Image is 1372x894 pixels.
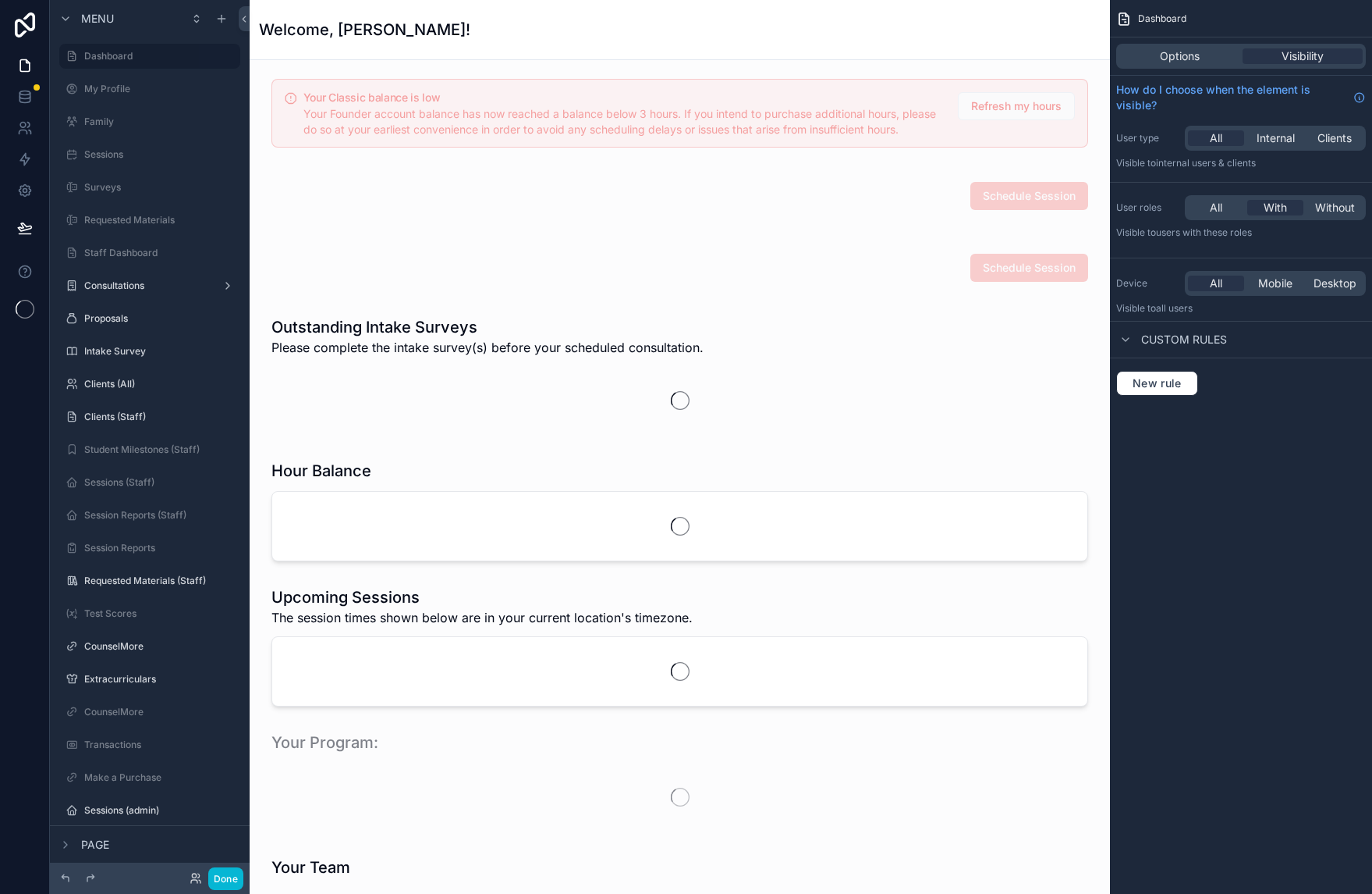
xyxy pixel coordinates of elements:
label: Requested Materials [84,214,237,226]
span: All [1210,276,1222,291]
span: All [1210,130,1222,146]
label: Make a Purchase [84,771,237,784]
span: How do I choose when the element is visible? [1116,82,1347,113]
p: Visible to [1116,302,1366,315]
label: Clients (All) [84,378,237,390]
span: Page [81,837,109,853]
label: Intake Survey [84,345,237,358]
span: Internal users & clients [1156,157,1256,169]
label: Requested Materials (Staff) [84,575,237,587]
label: Test Scores [84,607,237,620]
a: Sessions [59,142,240,167]
a: Session Reports (Staff) [59,503,240,528]
a: Student Milestones (Staff) [59,437,240,462]
label: My Profile [84,83,237,95]
span: Dashboard [1138,12,1186,25]
label: User type [1116,132,1179,144]
span: Options [1160,48,1200,64]
label: Sessions [84,148,237,161]
label: Extracurriculars [84,673,237,686]
span: Without [1315,200,1355,215]
label: Staff Dashboard [84,247,237,259]
span: Users with these roles [1156,226,1252,238]
label: Sessions (admin) [84,804,237,817]
label: Surveys [84,181,237,194]
a: Intake Survey [59,339,240,364]
a: Surveys [59,175,240,200]
span: Desktop [1314,276,1356,291]
span: Visibility [1282,48,1324,64]
label: Sessions (Staff) [84,476,237,489]
label: Session Reports (Staff) [84,509,237,522]
span: all users [1156,302,1193,314]
a: Sessions (admin) [59,798,240,823]
span: Custom rules [1141,332,1227,347]
a: Requested Materials [59,208,240,233]
label: Family [84,116,237,128]
span: Clients [1317,130,1352,146]
button: New rule [1116,371,1198,396]
span: Internal [1257,130,1295,146]
label: Consultations [84,280,215,292]
a: Family [59,109,240,134]
span: Mobile [1258,276,1292,291]
label: CounselMore [84,706,237,718]
a: Proposals [59,306,240,331]
a: Test Scores [59,601,240,626]
label: Clients (Staff) [84,411,237,423]
a: Clients (Staff) [59,404,240,429]
button: Done [208,867,243,890]
a: Staff Dashboard [59,240,240,265]
span: All [1210,200,1222,215]
label: CounselMore [84,640,237,653]
a: How do I choose when the element is visible? [1116,82,1366,113]
span: New rule [1126,376,1188,390]
label: User roles [1116,201,1179,214]
a: Session Reports [59,536,240,561]
a: Clients (All) [59,372,240,397]
a: Dashboard [59,44,240,69]
h1: Welcome, [PERSON_NAME]! [259,19,470,41]
span: Menu [81,11,114,27]
a: Consultations [59,273,240,298]
label: Session Reports [84,542,237,554]
span: With [1264,200,1287,215]
label: Dashboard [84,50,231,62]
label: Student Milestones (Staff) [84,443,237,456]
p: Visible to [1116,157,1366,169]
label: Proposals [84,312,237,325]
a: Requested Materials (Staff) [59,568,240,593]
a: Transactions [59,732,240,757]
label: Transactions [84,739,237,751]
label: Device [1116,277,1179,290]
p: Visible to [1116,226,1366,239]
a: My Profile [59,77,240,102]
a: Sessions (Staff) [59,470,240,495]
